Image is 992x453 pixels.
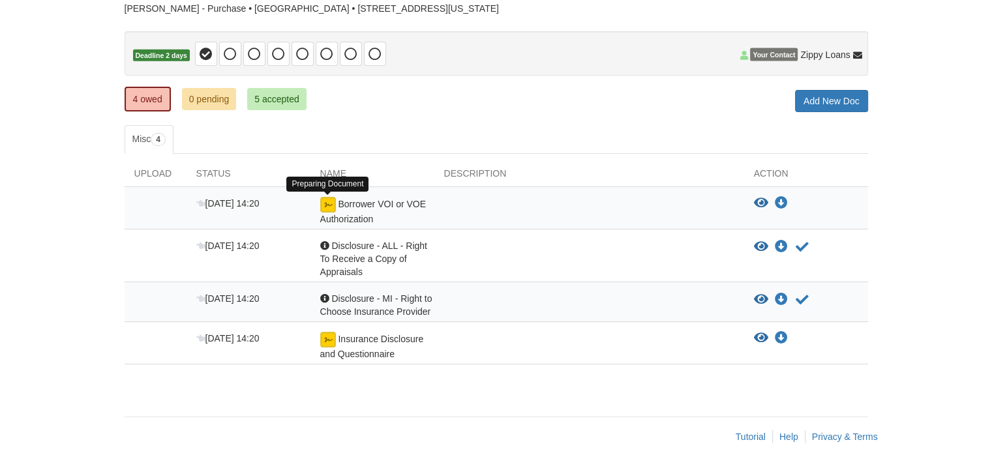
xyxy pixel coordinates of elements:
div: Preparing Document [286,177,368,192]
a: 5 accepted [247,88,307,110]
span: [DATE] 14:20 [196,241,260,251]
img: Preparing document [320,197,336,212]
button: View Disclosure - MI - Right to Choose Insurance Provider [754,293,768,306]
a: Download Borrower VOI or VOE Authorization [775,198,788,209]
div: Upload [125,167,187,186]
img: Preparing document [320,332,336,347]
div: Name [310,167,434,186]
div: Status [187,167,310,186]
span: Insurance Disclosure and Questionnaire [320,334,424,359]
a: Help [779,431,798,442]
a: Privacy & Terms [812,431,878,442]
a: Tutorial [736,431,766,442]
span: [DATE] 14:20 [196,333,260,343]
a: Download Disclosure - MI - Right to Choose Insurance Provider [775,295,788,305]
span: Disclosure - ALL - Right To Receive a Copy of Appraisals [320,241,427,277]
a: Add New Doc [795,90,868,112]
span: Borrower VOI or VOE Authorization [320,199,426,224]
button: Acknowledge receipt of document [794,292,810,308]
div: [PERSON_NAME] - Purchase • [GEOGRAPHIC_DATA] • [STREET_ADDRESS][US_STATE] [125,3,868,14]
button: Acknowledge receipt of document [794,239,810,255]
button: View Borrower VOI or VOE Authorization [754,197,768,210]
a: 4 owed [125,87,171,111]
a: Misc [125,125,173,154]
div: Description [434,167,744,186]
span: 4 [151,133,166,146]
span: Zippy Loans [800,48,850,61]
a: 0 pending [182,88,237,110]
a: Download Disclosure - ALL - Right To Receive a Copy of Appraisals [775,242,788,252]
span: [DATE] 14:20 [196,198,260,209]
button: View Insurance Disclosure and Questionnaire [754,332,768,345]
span: Deadline 2 days [133,50,190,62]
span: Your Contact [750,48,798,61]
div: Action [744,167,868,186]
span: Disclosure - MI - Right to Choose Insurance Provider [320,293,432,317]
span: [DATE] 14:20 [196,293,260,304]
a: Download Insurance Disclosure and Questionnaire [775,333,788,343]
button: View Disclosure - ALL - Right To Receive a Copy of Appraisals [754,241,768,254]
